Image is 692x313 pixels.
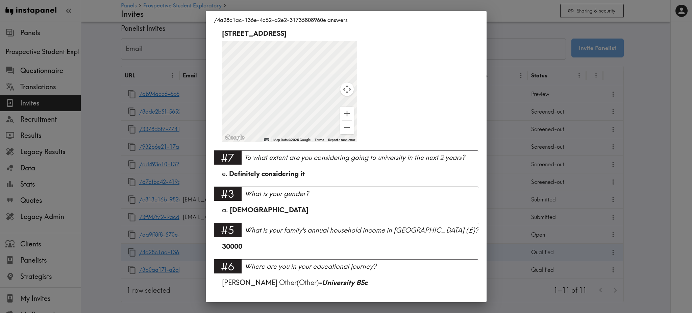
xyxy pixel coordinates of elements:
a: #3What is your gender? [214,187,478,205]
a: Open this area in Google Maps (opens a new window) [224,134,246,142]
span: - [319,278,368,287]
img: Google [224,134,246,142]
h2: /4a28c1ac-136e-4c52-a2e2-31735808960e answers [206,11,487,29]
div: What is your family's annual household income in [GEOGRAPHIC_DATA] (£)? [244,225,478,235]
i: University BSc [322,278,368,287]
span: Map Data ©2025 Google [273,138,311,142]
span: [DEMOGRAPHIC_DATA] [230,206,308,214]
div: e. [222,169,470,178]
a: Terms (opens in new tab) [315,138,324,142]
div: #3 [214,187,242,201]
span: Definitely considering it [229,169,305,178]
a: #6Where are you in your educational journey? [214,259,478,278]
div: [STREET_ADDRESS] [222,29,470,38]
button: Map camera controls [340,82,354,96]
div: 30000 [222,242,470,259]
a: Report a map error [328,138,355,142]
div: #6 [214,259,242,273]
button: Keyboard shortcuts [264,138,269,142]
a: #5What is your family's annual household income in [GEOGRAPHIC_DATA] (£)? [214,223,478,241]
div: a. [222,205,470,215]
div: #7 [214,150,242,165]
button: Zoom in [340,107,354,120]
div: To what extent are you considering going to university in the next 2 years? [244,153,478,162]
span: Other (Other) [279,278,368,287]
a: #7To what extent are you considering going to university in the next 2 years? [214,150,478,169]
div: [PERSON_NAME] [222,278,470,287]
div: #5 [214,223,242,237]
div: What is your gender? [244,189,478,198]
button: Zoom out [340,121,354,134]
div: Where are you in your educational journey? [244,262,478,271]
